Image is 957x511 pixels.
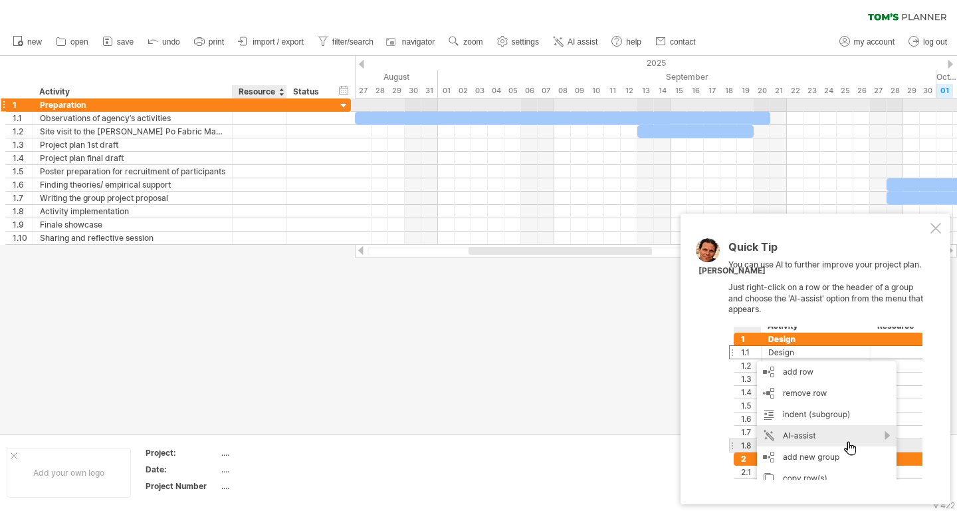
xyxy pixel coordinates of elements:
div: Sunday, 14 September 2025 [654,84,671,98]
div: Friday, 26 September 2025 [853,84,870,98]
span: help [626,37,641,47]
div: 1 [13,98,33,111]
div: ​ [637,125,754,138]
div: Sunday, 31 August 2025 [421,84,438,98]
span: my account [854,37,895,47]
div: .... [221,480,333,492]
a: save [99,33,138,51]
a: log out [905,33,951,51]
div: Finale showcase [40,218,225,231]
span: undo [162,37,180,47]
div: Friday, 19 September 2025 [737,84,754,98]
div: Finding theories/ empirical support [40,178,225,191]
div: Wednesday, 3 September 2025 [471,84,488,98]
div: v 422 [934,500,955,510]
div: Project Number [146,480,219,492]
div: Project plan 1st draft [40,138,225,151]
div: 1.1 [13,112,33,124]
div: Tuesday, 23 September 2025 [803,84,820,98]
div: Friday, 12 September 2025 [621,84,637,98]
div: September 2025 [438,70,936,84]
div: Activity [39,85,225,98]
div: Saturday, 6 September 2025 [521,84,538,98]
span: log out [923,37,947,47]
div: Date: [146,464,219,475]
span: open [70,37,88,47]
a: print [191,33,228,51]
a: open [53,33,92,51]
div: Saturday, 27 September 2025 [870,84,887,98]
div: Tuesday, 30 September 2025 [920,84,936,98]
div: Resource [239,85,279,98]
a: new [9,33,46,51]
div: Sunday, 21 September 2025 [770,84,787,98]
div: Tuesday, 2 September 2025 [455,84,471,98]
div: [PERSON_NAME] [698,265,766,277]
div: Add your own logo [7,448,131,498]
div: Wednesday, 24 September 2025 [820,84,837,98]
div: Saturday, 20 September 2025 [754,84,770,98]
div: Friday, 29 August 2025 [388,84,405,98]
div: 1.2 [13,125,33,138]
span: new [27,37,42,47]
div: You can use AI to further improve your project plan. Just right-click on a row or the header of a... [728,242,928,480]
span: navigator [402,37,435,47]
div: .... [221,447,333,458]
div: Thursday, 4 September 2025 [488,84,504,98]
div: Thursday, 11 September 2025 [604,84,621,98]
a: undo [144,33,184,51]
div: Preparation [40,98,225,111]
div: Project plan final draft [40,152,225,164]
div: Writing the group project proposal [40,192,225,204]
div: Site visit to the [PERSON_NAME] Po Fabric Market [40,125,225,138]
div: Friday, 5 September 2025 [504,84,521,98]
div: Monday, 29 September 2025 [903,84,920,98]
div: 1.7 [13,192,33,204]
a: filter/search [314,33,377,51]
div: Tuesday, 9 September 2025 [571,84,587,98]
div: Poster preparation for recruitment of participants [40,165,225,178]
span: import / export [253,37,304,47]
a: contact [652,33,700,51]
div: Monday, 15 September 2025 [671,84,687,98]
div: Thursday, 18 September 2025 [720,84,737,98]
div: Status [293,85,322,98]
div: Wednesday, 27 August 2025 [355,84,372,98]
a: my account [836,33,899,51]
div: Wednesday, 1 October 2025 [936,84,953,98]
div: 1.6 [13,178,33,191]
div: Saturday, 30 August 2025 [405,84,421,98]
div: Wednesday, 17 September 2025 [704,84,720,98]
div: ​ [355,112,770,124]
div: Observations of agency’s activities [40,112,225,124]
div: Monday, 22 September 2025 [787,84,803,98]
span: print [209,37,224,47]
a: navigator [384,33,439,51]
span: contact [670,37,696,47]
div: Thursday, 28 August 2025 [372,84,388,98]
div: 1.3 [13,138,33,151]
a: zoom [445,33,486,51]
span: AI assist [568,37,597,47]
a: AI assist [550,33,601,51]
a: import / export [235,33,308,51]
div: Thursday, 25 September 2025 [837,84,853,98]
a: help [608,33,645,51]
div: Saturday, 13 September 2025 [637,84,654,98]
div: 1.9 [13,218,33,231]
div: Sharing and reflective session [40,232,225,244]
div: 1.10 [13,232,33,244]
div: .... [221,464,333,475]
div: Monday, 8 September 2025 [554,84,571,98]
span: zoom [463,37,482,47]
div: Sunday, 28 September 2025 [887,84,903,98]
div: 1.4 [13,152,33,164]
div: Sunday, 7 September 2025 [538,84,554,98]
div: 1.8 [13,205,33,218]
div: 1.5 [13,165,33,178]
div: Project: [146,447,219,458]
div: Tuesday, 16 September 2025 [687,84,704,98]
div: Quick Tip [728,242,928,259]
span: save [117,37,134,47]
div: Activity implementation [40,205,225,218]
